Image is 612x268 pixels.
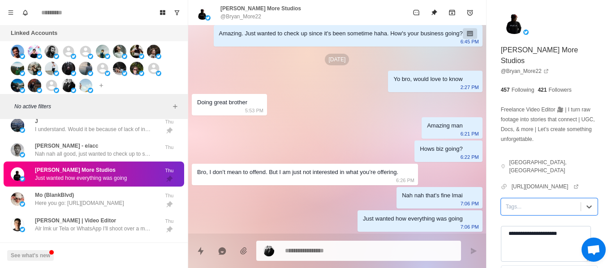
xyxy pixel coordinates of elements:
[88,88,93,93] img: picture
[35,191,74,199] p: Mo (BlankBlvd)
[205,15,211,21] img: picture
[461,37,479,47] p: 6:45 PM
[501,7,528,34] img: picture
[155,5,170,20] button: Board View
[156,54,161,59] img: picture
[105,54,110,59] img: picture
[501,67,549,75] a: @Bryan_More22
[113,62,126,75] img: picture
[461,199,479,208] p: 7:06 PM
[130,45,143,58] img: picture
[443,4,461,21] button: Archive
[192,242,210,260] button: Quick replies
[509,158,598,174] p: [GEOGRAPHIC_DATA], [GEOGRAPHIC_DATA]
[263,246,274,256] img: picture
[54,88,59,93] img: picture
[35,142,98,150] p: [PERSON_NAME] - e/acc
[235,242,253,260] button: Add media
[35,242,48,250] p: K098
[20,88,25,93] img: picture
[71,88,76,93] img: picture
[113,45,126,58] img: picture
[20,128,25,133] img: picture
[538,86,547,94] p: 421
[11,62,24,75] img: picture
[88,71,93,76] img: picture
[35,174,127,182] p: Just wanted how everything was going
[20,201,25,207] img: picture
[245,106,263,115] p: 5:53 PM
[170,5,184,20] button: Show unread conversations
[130,62,143,75] img: picture
[363,214,463,224] div: Just wanted how everything was going
[220,13,261,21] p: @Bryan_More22
[197,167,398,177] div: Bro, I don’t mean to offend. But I am just not interested in what you’re offering.
[37,71,42,76] img: picture
[28,45,41,58] img: picture
[88,54,93,59] img: picture
[35,166,116,174] p: [PERSON_NAME] More Studios
[158,192,181,200] p: Thu
[512,86,534,94] p: Following
[407,4,425,21] button: Mark as unread
[14,102,170,111] p: No active filters
[523,30,529,35] img: picture
[195,5,210,20] img: picture
[219,29,463,38] div: Amazing. Just wanted to check up since it's been sometime haha. How's your business going?
[122,54,127,59] img: picture
[35,199,124,207] p: Here you go: [URL][DOMAIN_NAME]
[71,54,76,59] img: picture
[54,71,59,76] img: picture
[213,242,231,260] button: Reply with AI
[582,238,606,262] a: Open chat
[37,88,42,93] img: picture
[461,129,479,139] p: 6:21 PM
[11,192,24,206] img: picture
[147,45,160,58] img: picture
[11,167,24,181] img: picture
[35,217,116,225] p: [PERSON_NAME] | Video Editor
[28,62,41,75] img: picture
[35,225,151,233] p: Alr lmk ur Tela or WhatsApp I'll shoot over a message
[18,5,32,20] button: Notifications
[7,250,54,261] button: See what's new
[35,117,38,125] p: J
[20,176,25,182] img: picture
[20,71,25,76] img: picture
[96,80,107,91] button: Add account
[139,71,144,76] img: picture
[45,45,58,58] img: picture
[501,105,598,144] p: Freelance Video Editor 🎥 | I turn raw footage into stories that connect | UGC, Docs, & more | Let...
[4,5,18,20] button: Menu
[20,227,25,232] img: picture
[156,71,161,76] img: picture
[11,119,24,132] img: picture
[461,152,479,162] p: 6:22 PM
[158,118,181,126] p: Thu
[11,29,57,38] p: Linked Accounts
[11,218,24,231] img: picture
[461,82,479,92] p: 2:27 PM
[158,144,181,151] p: Thu
[425,4,443,21] button: Unpin
[20,152,25,157] img: picture
[45,62,58,75] img: picture
[170,101,181,112] button: Add filters
[393,74,462,84] div: Yo bro, would love to know
[548,86,571,94] p: Followers
[461,222,479,232] p: 7:06 PM
[325,54,349,65] p: [DATE]
[35,150,151,158] p: Nah nah all good, just wanted to check up to see how things were going haha
[461,4,479,21] button: Add reminder
[20,54,25,59] img: picture
[197,98,247,107] div: Doing great brother
[79,79,92,92] img: picture
[11,143,24,157] img: picture
[11,45,24,58] img: picture
[105,71,110,76] img: picture
[139,54,144,59] img: picture
[71,71,76,76] img: picture
[96,45,109,58] img: picture
[158,167,181,174] p: Thu
[79,62,92,75] img: picture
